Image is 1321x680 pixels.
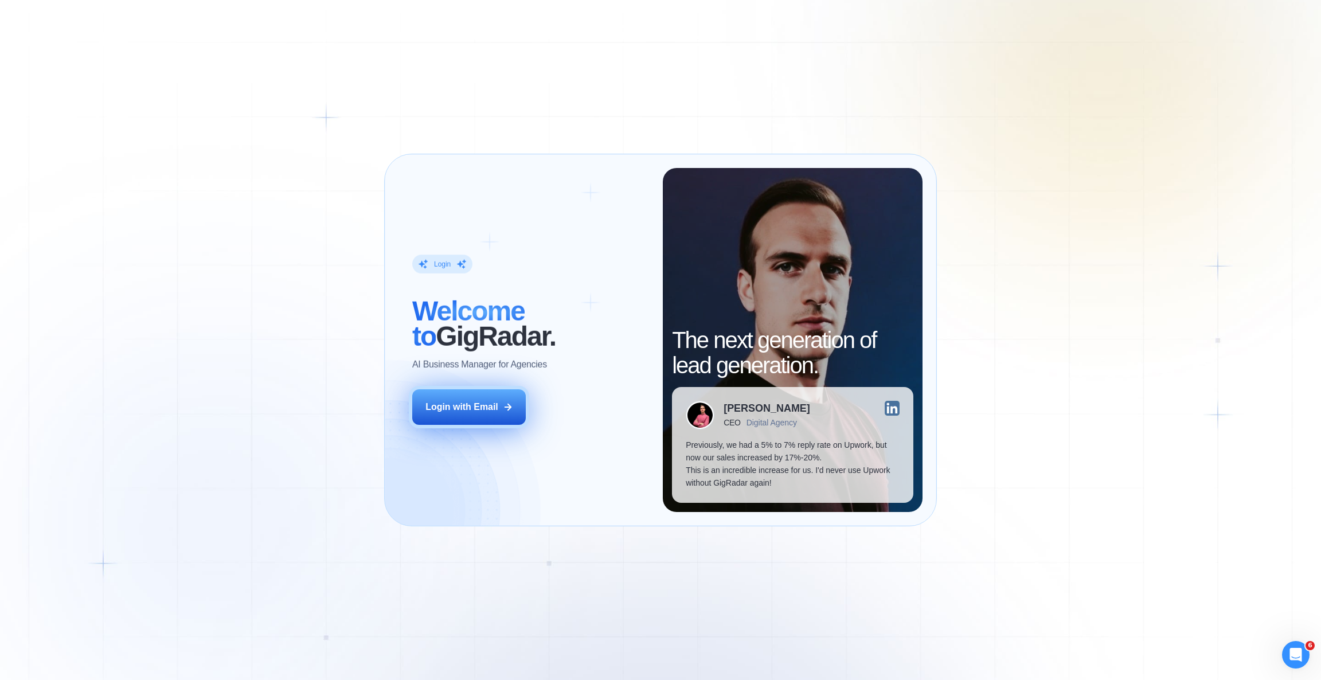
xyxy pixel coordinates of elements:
[724,403,810,413] div: [PERSON_NAME]
[686,439,899,489] p: Previously, we had a 5% to 7% reply rate on Upwork, but now our sales increased by 17%-20%. This ...
[412,296,525,351] span: Welcome to
[412,358,547,371] p: AI Business Manager for Agencies
[1282,641,1310,669] iframe: Intercom live chat
[747,418,797,427] div: Digital Agency
[425,401,498,413] div: Login with Email
[434,260,451,269] div: Login
[724,418,740,427] div: CEO
[1306,641,1315,650] span: 6
[412,389,526,425] button: Login with Email
[412,299,649,349] h2: ‍ GigRadar.
[672,327,913,378] h2: The next generation of lead generation.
